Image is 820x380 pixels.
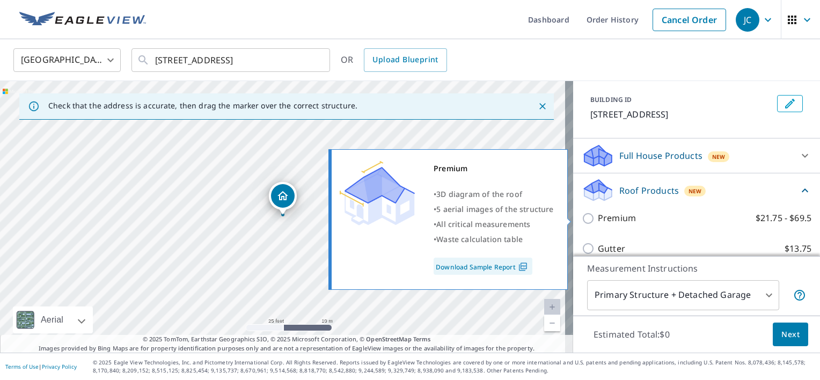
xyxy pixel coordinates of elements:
[736,8,759,32] div: JC
[434,187,554,202] div: •
[544,299,560,315] a: Current Level 20, Zoom In Disabled
[436,189,522,199] span: 3D diagram of the roof
[93,359,815,375] p: © 2025 Eagle View Technologies, Inc. and Pictometry International Corp. All Rights Reserved. Repo...
[366,335,411,343] a: OpenStreetMap
[582,143,811,169] div: Full House ProductsNew
[785,242,811,255] p: $13.75
[773,323,808,347] button: Next
[619,184,679,197] p: Roof Products
[590,108,773,121] p: [STREET_ADDRESS]
[582,178,811,203] div: Roof ProductsNew
[712,152,726,161] span: New
[544,315,560,331] a: Current Level 20, Zoom Out
[13,306,93,333] div: Aerial
[269,182,297,215] div: Dropped pin, building 1, Residential property, 53 Hawthorne St Fairhaven, MA 02719
[42,363,77,370] a: Privacy Policy
[436,204,553,214] span: 5 aerial images of the structure
[372,53,438,67] span: Upload Blueprint
[793,289,806,302] span: Your report will include the primary structure and a detached garage if one exists.
[434,217,554,232] div: •
[689,187,702,195] span: New
[781,328,800,341] span: Next
[619,149,702,162] p: Full House Products
[434,161,554,176] div: Premium
[5,363,77,370] p: |
[436,234,523,244] span: Waste calculation table
[13,45,121,75] div: [GEOGRAPHIC_DATA]
[536,99,550,113] button: Close
[340,161,415,225] img: Premium
[19,12,146,28] img: EV Logo
[341,48,447,72] div: OR
[777,95,803,112] button: Edit building 1
[143,335,431,344] span: © 2025 TomTom, Earthstar Geographics SIO, © 2025 Microsoft Corporation, ©
[598,242,625,255] p: Gutter
[48,101,357,111] p: Check that the address is accurate, then drag the marker over the correct structure.
[585,323,678,346] p: Estimated Total: $0
[155,45,308,75] input: Search by address or latitude-longitude
[653,9,726,31] a: Cancel Order
[434,258,532,275] a: Download Sample Report
[587,262,806,275] p: Measurement Instructions
[364,48,446,72] a: Upload Blueprint
[516,262,530,272] img: Pdf Icon
[38,306,67,333] div: Aerial
[434,202,554,217] div: •
[413,335,431,343] a: Terms
[756,211,811,225] p: $21.75 - $69.5
[598,211,636,225] p: Premium
[5,363,39,370] a: Terms of Use
[590,95,632,104] p: BUILDING ID
[434,232,554,247] div: •
[587,280,779,310] div: Primary Structure + Detached Garage
[436,219,530,229] span: All critical measurements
